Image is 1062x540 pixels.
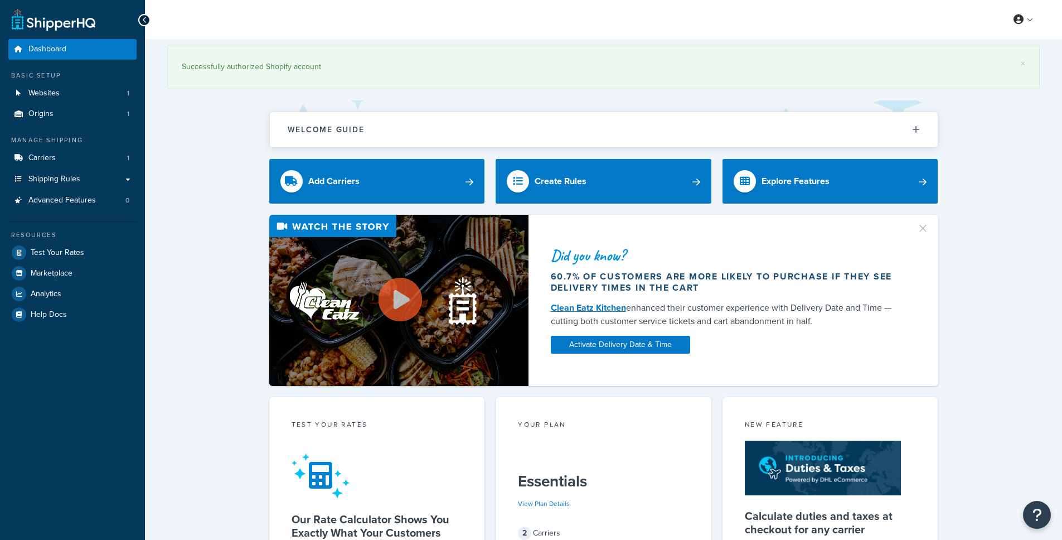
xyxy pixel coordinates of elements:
[745,509,916,536] h5: Calculate duties and taxes at checkout for any carrier
[8,104,137,124] a: Origins1
[8,263,137,283] a: Marketplace
[518,472,689,490] h5: Essentials
[8,136,137,145] div: Manage Shipping
[8,83,137,104] li: Websites
[182,59,1025,75] div: Successfully authorized Shopify account
[551,301,903,328] div: enhanced their customer experience with Delivery Date and Time — cutting both customer service ti...
[518,499,570,509] a: View Plan Details
[745,420,916,432] div: New Feature
[269,215,528,386] img: Video thumbnail
[8,39,137,60] a: Dashboard
[31,269,72,278] span: Marketplace
[31,248,84,258] span: Test Your Rates
[551,301,626,314] a: Clean Eatz Kitchen
[8,284,137,304] a: Analytics
[269,159,485,204] a: Add Carriers
[551,336,690,354] a: Activate Delivery Date & Time
[8,169,137,190] a: Shipping Rules
[496,159,711,204] a: Create Rules
[8,148,137,168] li: Carriers
[127,109,129,119] span: 1
[28,196,96,205] span: Advanced Features
[722,159,938,204] a: Explore Features
[28,109,54,119] span: Origins
[1023,501,1051,529] button: Open Resource Center
[270,112,938,147] button: Welcome Guide
[762,173,830,189] div: Explore Features
[8,305,137,325] a: Help Docs
[8,71,137,80] div: Basic Setup
[8,104,137,124] li: Origins
[125,196,129,205] span: 0
[31,310,67,320] span: Help Docs
[127,153,129,163] span: 1
[551,271,903,293] div: 60.7% of customers are more likely to purchase if they see delivery times in the cart
[127,89,129,98] span: 1
[8,83,137,104] a: Websites1
[31,290,61,299] span: Analytics
[551,248,903,263] div: Did you know?
[8,243,137,263] a: Test Your Rates
[518,420,689,432] div: Your Plan
[28,153,56,163] span: Carriers
[535,173,586,189] div: Create Rules
[8,190,137,211] a: Advanced Features0
[518,527,531,540] span: 2
[8,148,137,168] a: Carriers1
[8,230,137,240] div: Resources
[288,126,365,134] h2: Welcome Guide
[28,175,80,184] span: Shipping Rules
[1021,59,1025,68] a: ×
[8,190,137,211] li: Advanced Features
[308,173,360,189] div: Add Carriers
[292,420,463,432] div: Test your rates
[28,45,66,54] span: Dashboard
[28,89,60,98] span: Websites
